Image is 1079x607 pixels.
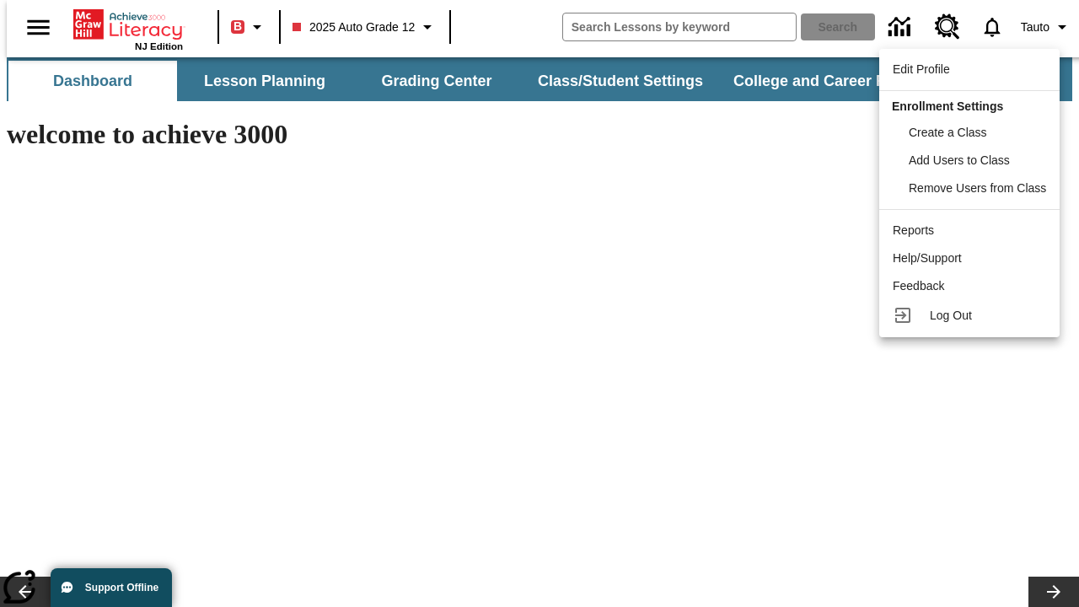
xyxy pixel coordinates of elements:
span: Edit Profile [893,62,950,76]
span: Help/Support [893,251,962,265]
span: Enrollment Settings [892,99,1003,113]
span: Add Users to Class [909,153,1010,167]
span: Log Out [930,309,972,322]
span: Reports [893,223,934,237]
span: Remove Users from Class [909,181,1046,195]
span: Feedback [893,279,944,293]
span: Create a Class [909,126,987,139]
